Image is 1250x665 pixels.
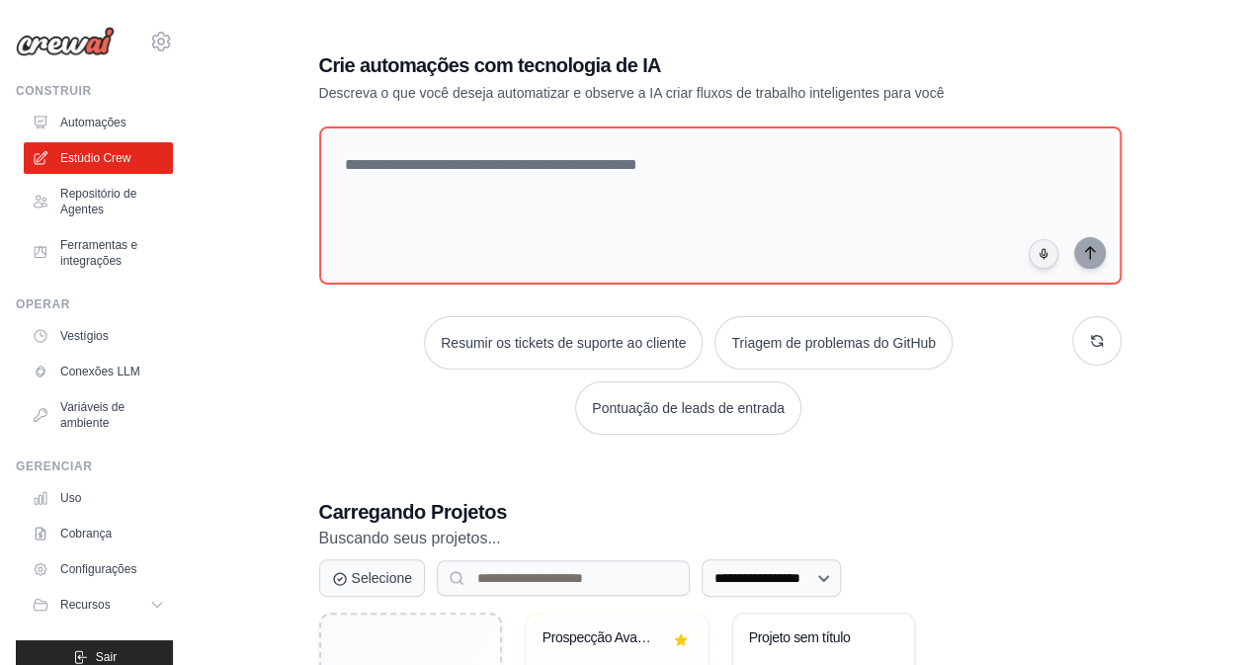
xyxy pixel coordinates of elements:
button: Clique para falar sobre sua ideia de automação [1029,239,1058,269]
font: Selecione [352,570,413,586]
font: Construir [16,84,92,98]
font: Ferramentas e integrações [60,238,137,268]
a: Estúdio Crew [24,142,173,174]
font: Pontuação de leads de entrada [592,400,785,416]
font: Automações [60,116,126,129]
a: Conexões LLM [24,356,173,387]
font: Cobrança [60,527,112,540]
button: Remover dos favoritos [669,629,691,651]
font: Triagem de problemas do GitHub [731,335,935,351]
font: Uso [60,491,81,505]
a: Configurações [24,553,173,585]
font: Conexões LLM [60,365,140,378]
a: Variáveis ​​de ambiente [24,391,173,439]
a: Ferramentas e integrações [24,229,173,277]
font: Prospecção Avancada Café Le Verdon ... [542,629,783,645]
font: Vestígios [60,329,109,343]
font: Resumir os tickets de suporte ao cliente [441,335,686,351]
font: Gerenciar [16,459,92,473]
a: Repositório de Agentes [24,178,173,225]
font: Crie automações com tecnologia de IA [319,54,661,76]
a: Cobrança [24,518,173,549]
a: Automações [24,107,173,138]
font: Buscando seus projetos... [319,530,501,546]
font: Sair [96,650,117,664]
div: Projeto sem título [749,629,869,647]
button: Recursos [24,589,173,621]
button: Resumir os tickets de suporte ao cliente [424,316,703,370]
a: Vestígios [24,320,173,352]
font: Projeto sem título [749,629,851,645]
font: Recursos [60,598,111,612]
font: Operar [16,297,70,311]
img: Logotipo [16,27,115,56]
font: Configurações [60,562,136,576]
button: Pontuação de leads de entrada [575,381,801,435]
font: Repositório de Agentes [60,187,136,216]
a: Uso [24,482,173,514]
button: Receba novas sugestões [1072,316,1122,366]
button: Selecione [319,559,426,597]
font: Variáveis ​​de ambiente [60,400,125,430]
div: Prospecção Avancada Café Le Verdon - AI + Métricas + Follow-up [542,629,662,647]
font: Estúdio Crew [60,151,130,165]
font: Carregando Projetos [319,501,507,523]
button: Triagem de problemas do GitHub [714,316,952,370]
font: Descreva o que você deseja automatizar e observe a IA criar fluxos de trabalho inteligentes para ... [319,85,945,101]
